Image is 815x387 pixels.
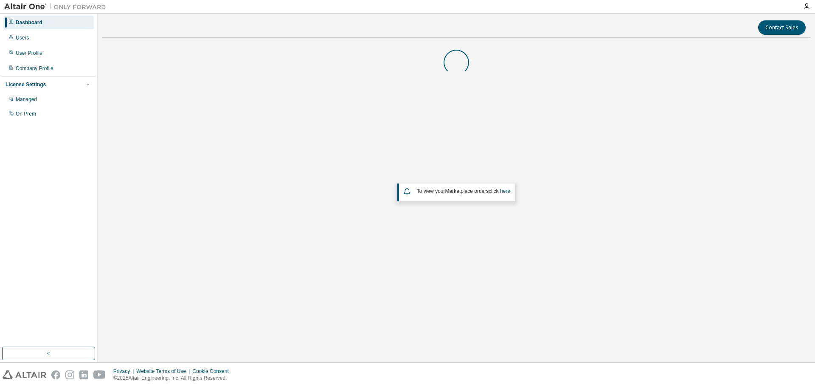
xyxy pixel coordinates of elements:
[65,370,74,379] img: instagram.svg
[113,375,234,382] p: © 2025 Altair Engineering, Inc. All Rights Reserved.
[4,3,110,11] img: Altair One
[16,96,37,103] div: Managed
[16,65,53,72] div: Company Profile
[79,370,88,379] img: linkedin.svg
[16,19,42,26] div: Dashboard
[445,188,489,194] em: Marketplace orders
[500,188,510,194] a: here
[3,370,46,379] img: altair_logo.svg
[16,110,36,117] div: On Prem
[6,81,46,88] div: License Settings
[16,34,29,41] div: Users
[758,20,806,35] button: Contact Sales
[16,50,42,56] div: User Profile
[417,188,510,194] span: To view your click
[113,368,136,375] div: Privacy
[136,368,192,375] div: Website Terms of Use
[93,370,106,379] img: youtube.svg
[192,368,233,375] div: Cookie Consent
[51,370,60,379] img: facebook.svg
